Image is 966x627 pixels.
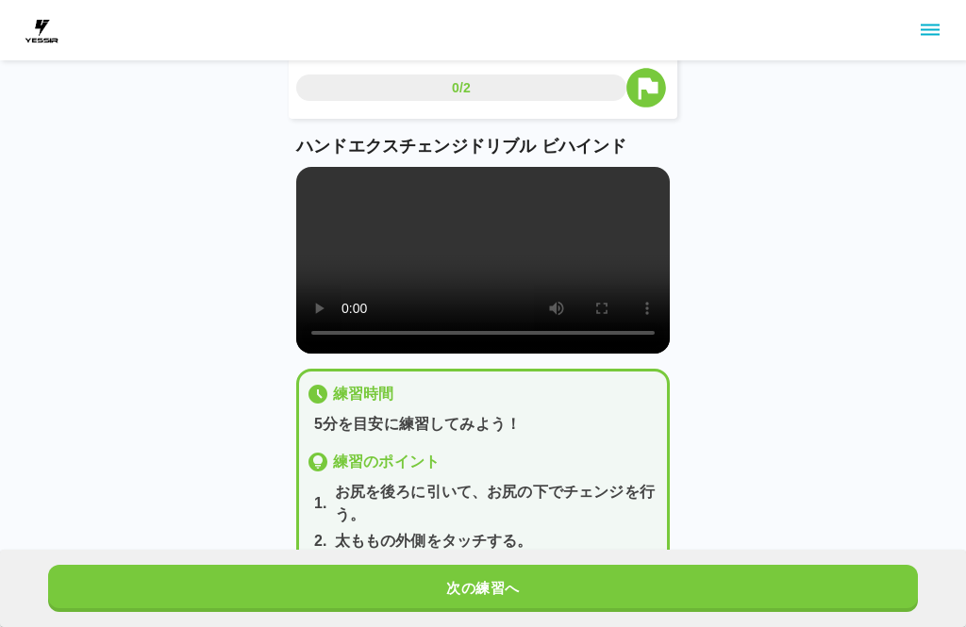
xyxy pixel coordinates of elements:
p: 練習時間 [333,383,394,405]
p: 5分を目安に練習してみよう！ [314,413,659,436]
p: 1 . [314,492,327,515]
p: お尻を後ろに引いて、お尻の下でチェンジを行う。 [335,481,659,526]
button: 次の練習へ [48,565,918,612]
button: sidemenu [914,14,946,46]
p: 練習のポイント [333,451,440,473]
p: ハンドエクスチェンジドリブル ビハインド [296,134,670,159]
p: 2 . [314,530,327,553]
p: 0/2 [452,78,471,97]
img: dummy [23,11,60,49]
p: 太ももの外側をタッチする。 [335,530,533,553]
